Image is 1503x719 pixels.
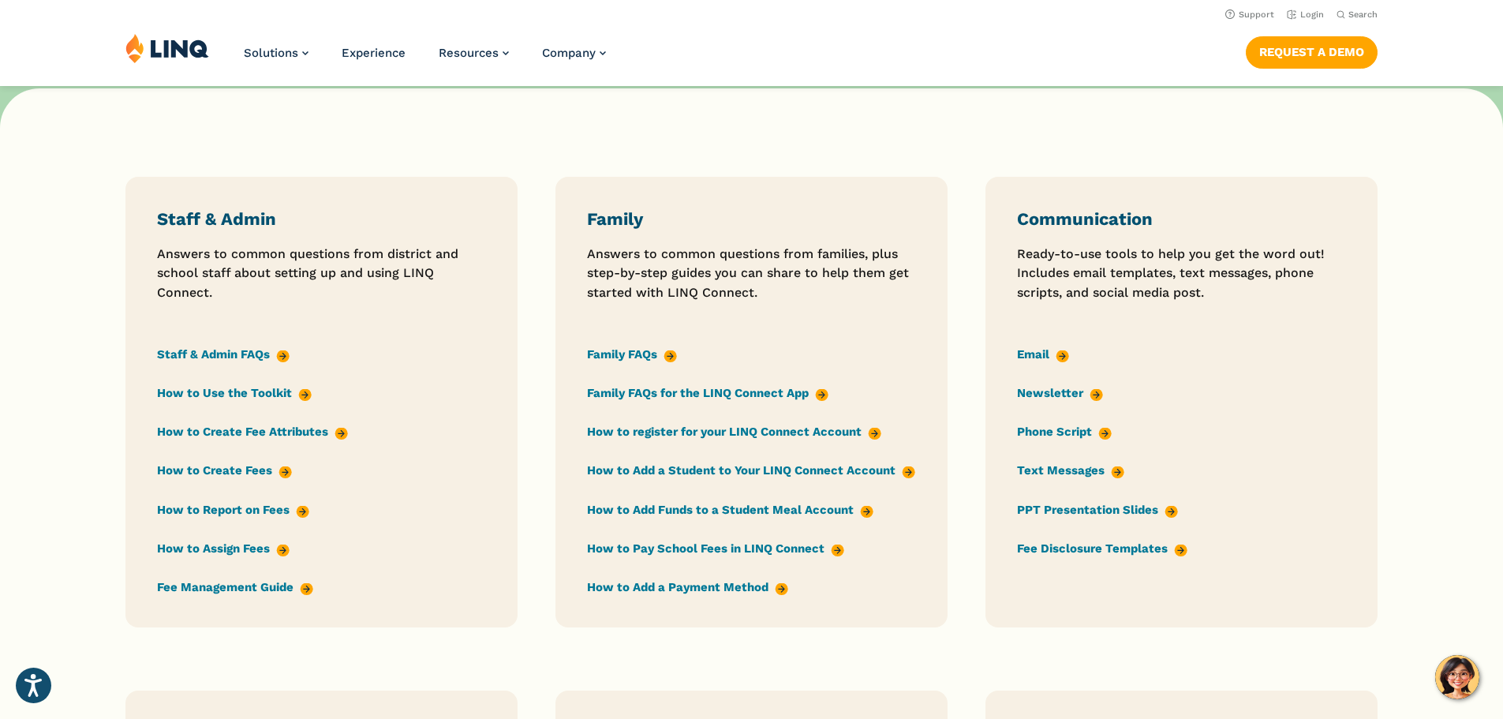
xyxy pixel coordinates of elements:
[1017,384,1103,402] a: Newsletter
[587,245,916,302] p: Answers to common questions from families, plus step-by-step guides you can share to help them ge...
[244,33,606,85] nav: Primary Navigation
[157,579,313,596] a: Fee Management Guide
[1017,540,1187,557] a: Fee Disclosure Templates
[157,540,290,557] a: How to Assign Fees
[439,46,499,60] span: Resources
[587,346,677,363] a: Family FAQs
[587,579,788,596] a: How to Add a Payment Method
[1017,501,1178,519] a: PPT Presentation Slides
[587,501,873,519] a: How to Add Funds to a Student Meal Account
[157,462,292,480] a: How to Create Fees
[587,540,844,557] a: How to Pay School Fees in LINQ Connect
[542,46,606,60] a: Company
[587,208,916,230] h3: Family
[1225,9,1274,20] a: Support
[342,46,406,60] a: Experience
[157,245,486,302] p: Answers to common questions from district and school staff about setting up and using LINQ Connect.
[1017,245,1346,302] p: Ready-to-use tools to help you get the word out! Includes email templates, text messages, phone s...
[157,384,312,402] a: How to Use the Toolkit
[1246,33,1378,68] nav: Button Navigation
[542,46,596,60] span: Company
[244,46,308,60] a: Solutions
[157,208,486,230] h3: Staff & Admin
[1017,208,1346,230] h3: Communication
[587,384,828,402] a: Family FAQs for the LINQ Connect App
[1287,9,1324,20] a: Login
[1017,346,1069,363] a: Email
[157,423,348,440] a: How to Create Fee Attributes
[1246,36,1378,68] a: Request a Demo
[1348,9,1378,20] span: Search
[1017,462,1124,480] a: Text Messages
[1337,9,1378,21] button: Open Search Bar
[157,346,290,363] a: Staff & Admin FAQs
[587,462,915,480] a: How to Add a Student to Your LINQ Connect Account
[125,33,209,63] img: LINQ | K‑12 Software
[1017,423,1112,440] a: Phone Script
[587,423,881,440] a: How to register for your LINQ Connect Account
[439,46,509,60] a: Resources
[244,46,298,60] span: Solutions
[1435,655,1479,699] button: Hello, have a question? Let’s chat.
[157,501,309,519] a: How to Report on Fees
